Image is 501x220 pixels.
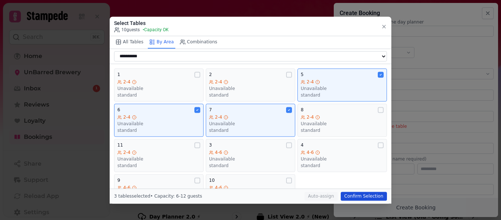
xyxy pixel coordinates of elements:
button: 94-6Unavailablestandard [114,174,204,207]
div: standard [117,163,200,169]
button: 44-6Unavailablestandard [297,139,387,172]
div: Unavailable [301,156,384,162]
button: Auto-assign [304,192,338,201]
div: standard [209,163,292,169]
div: standard [301,163,384,169]
button: 72-4Unavailablestandard [206,104,295,137]
span: 4-6 [307,149,314,155]
span: 10 [209,177,215,183]
span: 2-4 [215,114,222,120]
span: 9 [117,177,120,183]
span: 10 guests [114,27,140,33]
div: standard [117,127,200,133]
button: By Area [148,36,175,48]
button: 22-4Unavailablestandard [206,68,295,101]
button: 52-4Unavailablestandard [297,68,387,101]
span: 5 [301,72,304,77]
div: standard [209,127,292,133]
button: 112-4Unavailablestandard [114,139,204,172]
button: 12-4Unavailablestandard [114,68,204,101]
div: Unavailable [301,86,384,91]
button: All Tables [114,36,145,48]
span: 4-6 [215,149,222,155]
button: 104-6Unavailablestandard [206,174,295,207]
button: 82-4Unavailablestandard [297,104,387,137]
span: 4 [301,142,304,148]
span: 3 tables selected • Capacity: 6-12 guests [114,194,202,199]
span: 6 [117,107,120,113]
span: 1 [117,72,120,77]
div: Unavailable [117,156,200,162]
div: standard [117,92,200,98]
div: Unavailable [301,121,384,127]
button: Combinations [178,36,219,48]
div: standard [301,92,384,98]
div: standard [301,127,384,133]
span: 8 [301,107,304,113]
span: 11 [117,142,123,148]
span: 2-4 [215,79,222,85]
div: Unavailable [117,121,200,127]
div: standard [209,92,292,98]
span: • Capacity OK [143,27,169,33]
span: 2-4 [307,114,314,120]
span: 2-4 [123,114,131,120]
span: 4-6 [123,185,131,191]
div: Unavailable [117,86,200,91]
span: 4-6 [215,185,222,191]
span: 3 [209,142,212,148]
button: 62-4Unavailablestandard [114,104,204,137]
span: 2-4 [123,79,131,85]
span: 2-4 [123,149,131,155]
button: Confirm Selection [341,192,387,201]
span: 7 [209,107,212,113]
span: 2-4 [307,79,314,85]
span: 2 [209,72,212,77]
h3: Select Tables [114,19,169,27]
div: Unavailable [209,121,292,127]
div: Unavailable [209,156,292,162]
div: Unavailable [209,86,292,91]
button: 34-6Unavailablestandard [206,139,295,172]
